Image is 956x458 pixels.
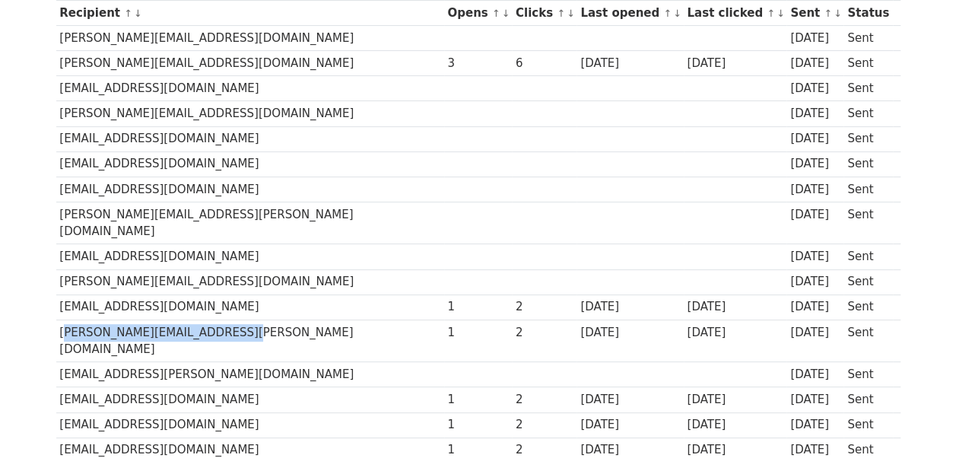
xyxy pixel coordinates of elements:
[834,8,842,19] a: ↓
[516,298,573,316] div: 2
[567,8,575,19] a: ↓
[56,412,444,437] td: [EMAIL_ADDRESS][DOMAIN_NAME]
[502,8,510,19] a: ↓
[447,55,508,72] div: 3
[843,202,892,244] td: Sent
[673,8,681,19] a: ↓
[790,130,840,148] div: [DATE]
[843,1,892,26] th: Status
[557,8,565,19] a: ↑
[790,391,840,409] div: [DATE]
[580,391,679,409] div: [DATE]
[687,55,783,72] div: [DATE]
[790,30,840,47] div: [DATE]
[56,151,444,177] td: [EMAIL_ADDRESS][DOMAIN_NAME]
[444,1,513,26] th: Opens
[580,55,679,72] div: [DATE]
[790,248,840,266] div: [DATE]
[790,298,840,316] div: [DATE]
[777,8,785,19] a: ↓
[843,26,892,51] td: Sent
[56,26,444,51] td: [PERSON_NAME][EMAIL_ADDRESS][DOMAIN_NAME]
[516,391,573,409] div: 2
[56,362,444,387] td: [EMAIL_ADDRESS][PERSON_NAME][DOMAIN_NAME]
[56,51,444,76] td: [PERSON_NAME][EMAIL_ADDRESS][DOMAIN_NAME]
[843,412,892,437] td: Sent
[767,8,775,19] a: ↑
[580,324,679,342] div: [DATE]
[790,105,840,122] div: [DATE]
[124,8,132,19] a: ↑
[786,1,843,26] th: Sent
[843,126,892,151] td: Sent
[843,269,892,294] td: Sent
[843,320,892,362] td: Sent
[56,244,444,269] td: [EMAIL_ADDRESS][DOMAIN_NAME]
[447,324,508,342] div: 1
[516,324,573,342] div: 2
[56,76,444,101] td: [EMAIL_ADDRESS][DOMAIN_NAME]
[134,8,142,19] a: ↓
[56,101,444,126] td: [PERSON_NAME][EMAIL_ADDRESS][DOMAIN_NAME]
[516,416,573,434] div: 2
[843,51,892,76] td: Sent
[843,387,892,412] td: Sent
[447,298,508,316] div: 1
[684,1,787,26] th: Last clicked
[790,55,840,72] div: [DATE]
[790,206,840,224] div: [DATE]
[790,366,840,383] div: [DATE]
[843,177,892,202] td: Sent
[687,298,783,316] div: [DATE]
[512,1,576,26] th: Clicks
[56,1,444,26] th: Recipient
[843,294,892,320] td: Sent
[790,155,840,173] div: [DATE]
[790,181,840,199] div: [DATE]
[492,8,500,19] a: ↑
[516,55,573,72] div: 6
[843,101,892,126] td: Sent
[580,298,679,316] div: [DATE]
[843,362,892,387] td: Sent
[687,416,783,434] div: [DATE]
[843,151,892,177] td: Sent
[687,324,783,342] div: [DATE]
[880,385,956,458] iframe: Chat Widget
[790,324,840,342] div: [DATE]
[56,269,444,294] td: [PERSON_NAME][EMAIL_ADDRESS][DOMAIN_NAME]
[447,391,508,409] div: 1
[790,416,840,434] div: [DATE]
[790,80,840,97] div: [DATE]
[56,387,444,412] td: [EMAIL_ADDRESS][DOMAIN_NAME]
[576,1,683,26] th: Last opened
[790,273,840,291] div: [DATE]
[447,416,508,434] div: 1
[56,126,444,151] td: [EMAIL_ADDRESS][DOMAIN_NAME]
[687,391,783,409] div: [DATE]
[843,244,892,269] td: Sent
[663,8,672,19] a: ↑
[56,177,444,202] td: [EMAIL_ADDRESS][DOMAIN_NAME]
[56,320,444,362] td: [PERSON_NAME][EMAIL_ADDRESS][PERSON_NAME][DOMAIN_NAME]
[56,202,444,244] td: [PERSON_NAME][EMAIL_ADDRESS][PERSON_NAME][DOMAIN_NAME]
[56,294,444,320] td: [EMAIL_ADDRESS][DOMAIN_NAME]
[580,416,679,434] div: [DATE]
[843,76,892,101] td: Sent
[824,8,832,19] a: ↑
